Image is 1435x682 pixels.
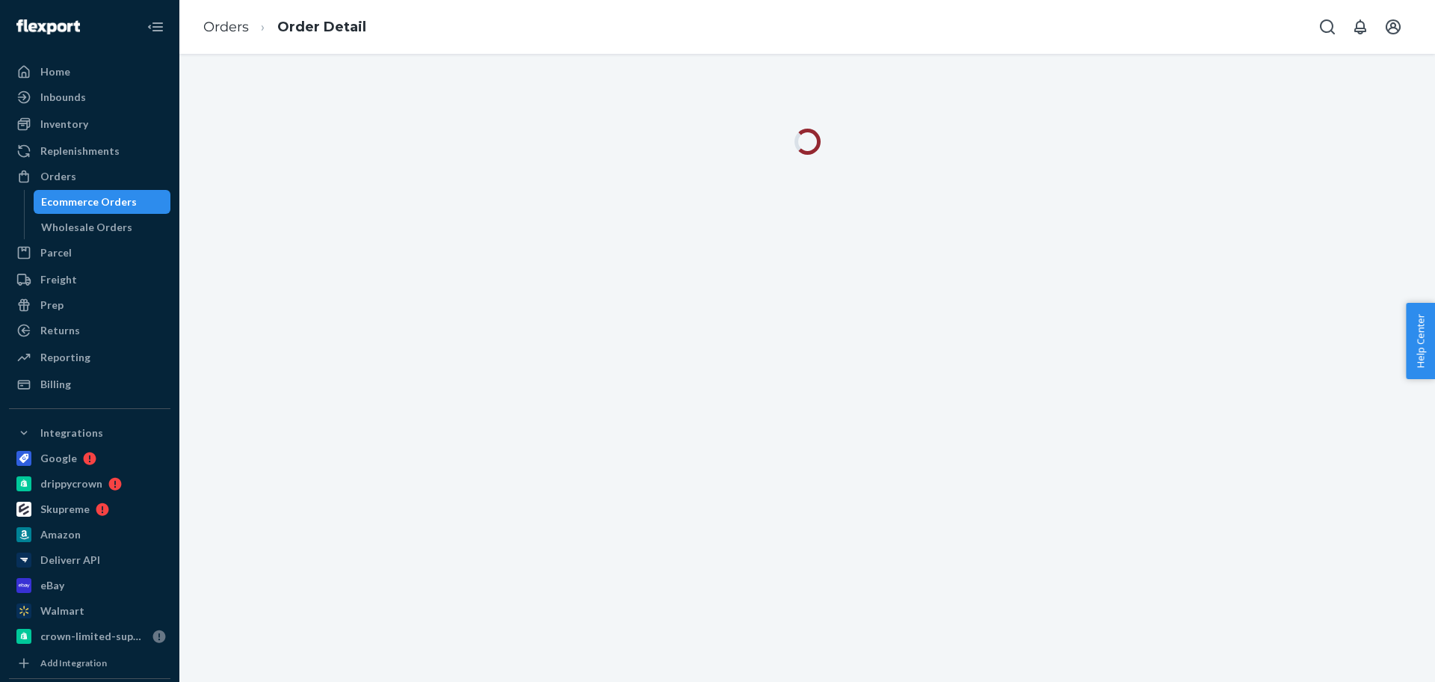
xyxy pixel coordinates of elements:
div: crown-limited-supply [40,629,146,644]
div: Skupreme [40,502,90,517]
div: Google [40,451,77,466]
a: Parcel [9,241,170,265]
a: Add Integration [9,654,170,672]
div: Orders [40,169,76,184]
a: Orders [9,165,170,188]
button: Open account menu [1378,12,1408,42]
div: Replenishments [40,144,120,159]
div: Reporting [40,350,90,365]
div: Home [40,64,70,79]
div: Inventory [40,117,88,132]
a: Home [9,60,170,84]
a: Replenishments [9,139,170,163]
a: crown-limited-supply [9,624,170,648]
a: Deliverr API [9,548,170,572]
a: Reporting [9,345,170,369]
img: Flexport logo [16,19,80,34]
div: Wholesale Orders [41,220,132,235]
a: Inbounds [9,85,170,109]
div: Freight [40,272,77,287]
a: Prep [9,293,170,317]
div: Ecommerce Orders [41,194,137,209]
div: Parcel [40,245,72,260]
div: Returns [40,323,80,338]
a: Order Detail [277,19,366,35]
a: Skupreme [9,497,170,521]
a: Freight [9,268,170,292]
div: Inbounds [40,90,86,105]
a: Ecommerce Orders [34,190,171,214]
a: Inventory [9,112,170,136]
a: drippycrown [9,472,170,496]
button: Open Search Box [1312,12,1342,42]
ol: breadcrumbs [191,5,378,49]
div: Walmart [40,603,84,618]
a: Google [9,446,170,470]
a: eBay [9,574,170,597]
div: Add Integration [40,657,107,669]
div: drippycrown [40,476,102,491]
button: Open notifications [1345,12,1375,42]
div: Amazon [40,527,81,542]
a: Returns [9,319,170,342]
a: Amazon [9,523,170,547]
a: Billing [9,372,170,396]
div: eBay [40,578,64,593]
div: Prep [40,298,64,313]
button: Close Navigation [141,12,170,42]
button: Integrations [9,421,170,445]
button: Help Center [1406,303,1435,379]
a: Walmart [9,599,170,623]
div: Billing [40,377,71,392]
a: Orders [203,19,249,35]
a: Wholesale Orders [34,215,171,239]
div: Integrations [40,426,103,440]
div: Deliverr API [40,553,100,568]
